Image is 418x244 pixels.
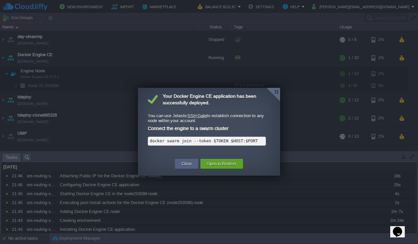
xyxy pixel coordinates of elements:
h3: Connect the engine to a swarm cluster [148,125,268,131]
button: Open in Browser [207,160,236,167]
code: docker swarm join --token $TOKEN $HOST:$PORT [150,139,258,143]
a: SSH Gate [188,113,207,118]
label: Your Docker Engine CE application has been successfully deployed. [148,93,270,106]
iframe: chat widget [390,218,411,237]
p: You can use Jelastic to establish connection to any node within your account. [148,113,266,123]
button: Close [182,160,192,167]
